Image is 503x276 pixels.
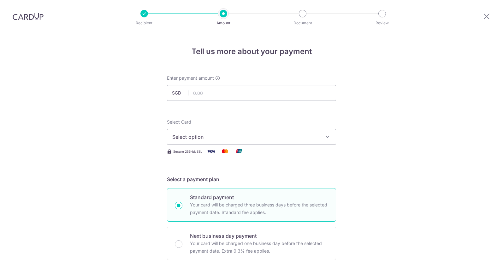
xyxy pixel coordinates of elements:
span: SGD [172,90,188,96]
p: Standard payment [190,193,328,201]
input: 0.00 [167,85,336,101]
span: Select option [172,133,319,141]
span: Secure 256-bit SSL [173,149,202,154]
span: translation missing: en.payables.payment_networks.credit_card.summary.labels.select_card [167,119,191,125]
img: Mastercard [219,147,231,155]
p: Recipient [121,20,168,26]
img: Union Pay [233,147,245,155]
h4: Tell us more about your payment [167,46,336,57]
button: Select option [167,129,336,145]
p: Next business day payment [190,232,328,240]
span: Enter payment amount [167,75,214,81]
p: Your card will be charged three business days before the selected payment date. Standard fee appl... [190,201,328,216]
h5: Select a payment plan [167,175,336,183]
span: Enter a payment amount based on how often you intend to pay. You can select your payment frequenc... [215,76,220,81]
p: Amount [200,20,247,26]
p: Review [359,20,405,26]
img: Visa [205,147,217,155]
img: CardUp [13,13,44,20]
p: Your card will be charged one business day before the selected payment date. Extra 0.3% fee applies. [190,240,328,255]
p: Document [279,20,326,26]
